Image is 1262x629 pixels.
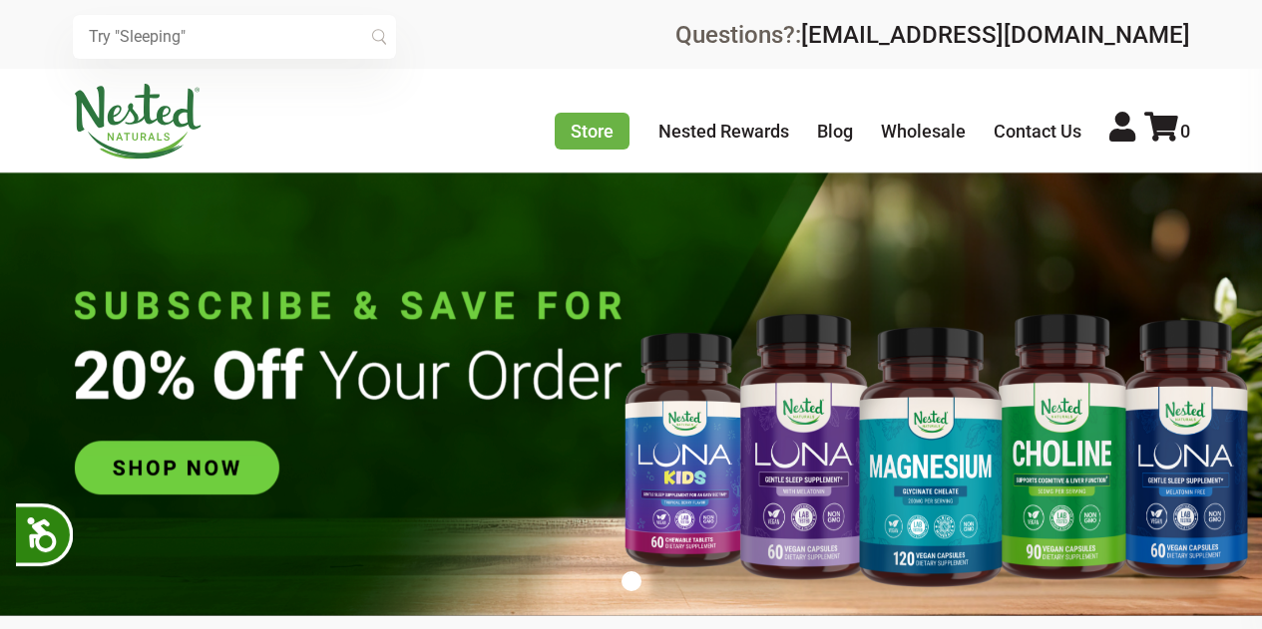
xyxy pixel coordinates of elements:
[994,121,1081,142] a: Contact Us
[801,21,1190,49] a: [EMAIL_ADDRESS][DOMAIN_NAME]
[675,23,1190,47] div: Questions?:
[1180,121,1190,142] span: 0
[622,571,641,591] button: 1 of 1
[658,121,789,142] a: Nested Rewards
[817,121,853,142] a: Blog
[881,121,966,142] a: Wholesale
[73,15,396,59] input: Try "Sleeping"
[1144,121,1190,142] a: 0
[555,113,630,150] a: Store
[73,84,203,159] img: Nested Naturals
